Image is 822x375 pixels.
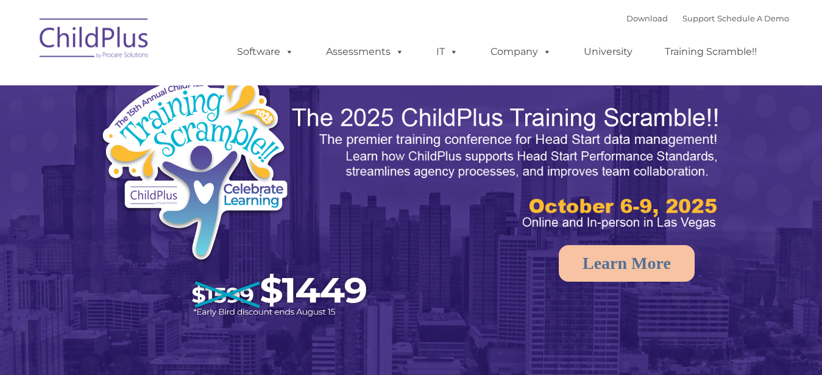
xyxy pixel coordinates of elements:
a: Download [626,13,668,23]
a: Support [682,13,715,23]
img: ChildPlus by Procare Solutions [34,10,155,71]
a: Assessments [314,40,416,64]
font: | [626,13,789,23]
a: Learn More [559,245,695,282]
a: Training Scramble!! [653,40,769,64]
a: IT [424,40,470,64]
a: Schedule A Demo [717,13,789,23]
a: University [572,40,645,64]
a: Software [225,40,306,64]
a: Company [478,40,564,64]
